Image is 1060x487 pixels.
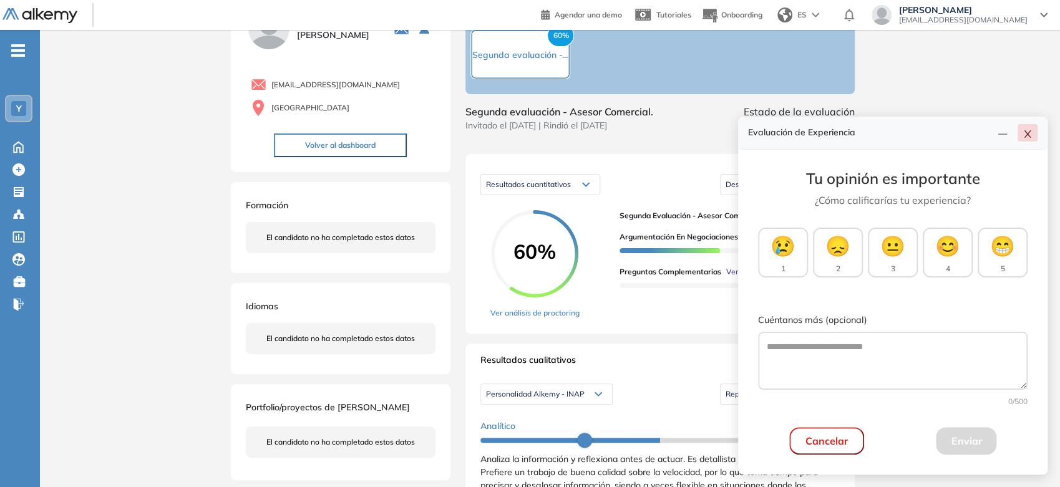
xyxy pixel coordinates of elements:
span: [EMAIL_ADDRESS][DOMAIN_NAME] [899,15,1028,25]
span: ES [797,9,807,21]
span: Personalidad Alkemy - INAP [486,389,585,399]
span: Onboarding [721,10,762,19]
span: Descargar reporte [726,180,788,190]
span: [PERSON_NAME] [899,5,1028,15]
span: Resultados cuantitativos [486,180,571,189]
span: Resultados cualitativos [480,354,576,374]
label: Cuéntanos más (opcional) [758,314,1028,327]
p: ¿Cómo calificarías tu experiencia? [758,193,1028,208]
span: Estado de la evaluación [744,104,855,119]
h4: Evaluación de Experiencia [748,127,993,138]
span: 3 [891,263,895,274]
button: 😐3 [868,228,918,277]
img: Logo [2,8,77,24]
span: 😐 [880,231,905,261]
span: Segunda evaluación - Asesor Comercial. [465,104,653,119]
button: 😊4 [923,228,973,277]
button: Volver al dashboard [274,133,407,157]
i: - [11,49,25,52]
a: Ver análisis de proctoring [490,307,580,319]
button: close [1018,124,1038,142]
span: Ver detalles [726,266,768,277]
span: 5 [1001,263,1005,274]
span: Idiomas [246,301,278,312]
span: 😁 [990,231,1015,261]
a: Agendar una demo [541,6,622,21]
span: Agendar una demo [555,10,622,19]
button: Cancelar [789,427,864,455]
span: Analítico [480,420,515,433]
img: world [777,7,792,22]
span: 😢 [771,231,795,261]
span: Tutoriales [656,10,691,19]
span: 60% [491,241,578,261]
button: 😁5 [978,228,1028,277]
h3: Tu opinión es importante [758,170,1028,188]
span: Formación [246,200,288,211]
span: Portfolio/proyectos de [PERSON_NAME] [246,402,410,413]
button: 😢1 [758,228,808,277]
div: 0 /500 [758,396,1028,407]
button: Ver detalles [721,266,768,277]
button: Onboarding [701,2,762,29]
span: 1 [781,263,785,274]
span: line [998,129,1008,139]
button: 😞2 [813,228,863,277]
span: close [1023,129,1033,139]
span: 😞 [825,231,850,261]
img: arrow [812,12,819,17]
span: 2 [836,263,840,274]
span: Preguntas complementarias [620,266,721,277]
span: Y [16,104,22,113]
span: El candidato no ha completado estos datos [266,436,415,448]
span: 4 [946,263,950,274]
span: Reporte cualitativo [726,389,790,399]
span: Invitado el [DATE] | Rindió el [DATE] [465,119,653,132]
span: Segunda evaluación - Asesor Comercial. [620,210,830,221]
span: [EMAIL_ADDRESS][DOMAIN_NAME] [271,79,400,90]
span: 60% [547,24,574,47]
span: Segunda evaluación -... [472,49,568,60]
span: Argumentación en negociaciones [620,231,738,243]
span: 😊 [935,231,960,261]
span: [GEOGRAPHIC_DATA] [271,102,349,113]
span: El candidato no ha completado estos datos [266,333,415,344]
button: line [993,124,1013,142]
button: Enviar [936,427,996,455]
span: El candidato no ha completado estos datos [266,232,415,243]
